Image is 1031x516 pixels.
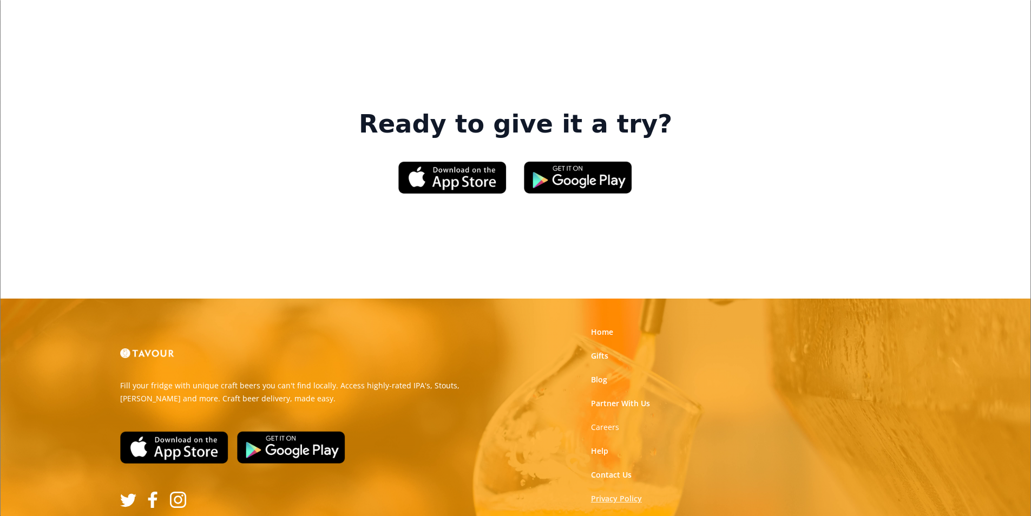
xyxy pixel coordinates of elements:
[591,446,608,457] a: Help
[591,374,607,385] a: Blog
[591,398,650,409] a: Partner With Us
[591,469,632,480] a: Contact Us
[120,379,508,405] p: Fill your fridge with unique craft beers you can't find locally. Access highly-rated IPA's, Stout...
[591,350,608,361] a: Gifts
[591,422,619,433] a: Careers
[591,327,613,338] a: Home
[591,493,642,504] a: Privacy Policy
[359,109,672,140] strong: Ready to give it a try?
